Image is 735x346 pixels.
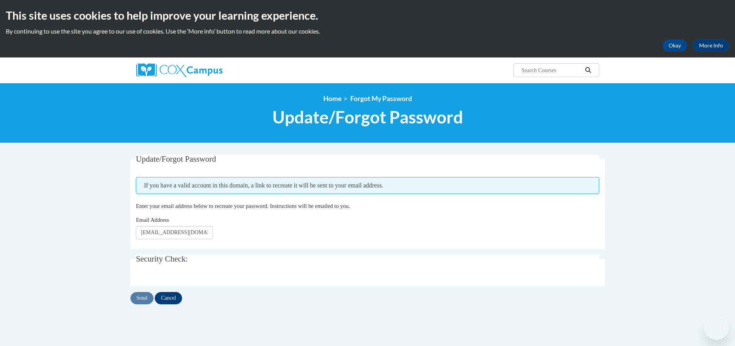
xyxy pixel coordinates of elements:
[693,39,729,52] a: More Info
[136,254,188,263] span: Security Check:
[704,315,729,340] iframe: Button to launch messaging window
[136,226,213,239] input: Email
[136,63,283,77] a: Cox Campus
[136,154,216,164] span: Update/Forgot Password
[155,292,182,304] input: Cancel
[520,66,582,75] input: Search Courses
[136,63,223,77] img: Cox Campus
[272,107,463,127] span: Update/Forgot Password
[582,66,594,75] button: Search
[6,8,729,23] h2: This site uses cookies to help improve your learning experience.
[350,95,412,103] span: Forgot My Password
[662,39,687,52] button: Okay
[136,177,599,194] span: If you have a valid account in this domain, a link to recreate it will be sent to your email addr...
[323,95,341,103] a: Home
[6,27,729,35] p: By continuing to use the site you agree to our use of cookies. Use the ‘More info’ button to read...
[136,217,169,223] span: Email Address
[136,203,350,209] span: Enter your email address below to recreate your password. Instructions will be emailed to you.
